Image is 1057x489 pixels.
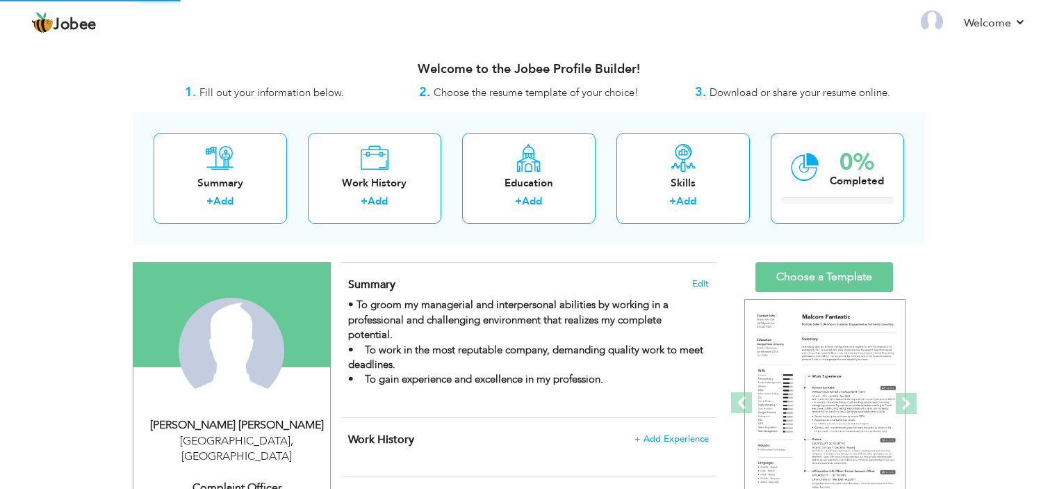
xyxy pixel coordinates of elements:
h4: This helps to show the companies you have worked for. [348,433,708,447]
a: Add [676,194,696,208]
a: Add [213,194,233,208]
div: Education [473,176,584,191]
h4: Adding a summary is a quick and easy way to highlight your experience and interests. [348,278,708,291]
label: + [669,194,676,209]
span: Work History [348,432,414,447]
div: [GEOGRAPHIC_DATA] [GEOGRAPHIC_DATA] [144,433,330,465]
a: Jobee [31,12,97,34]
span: Summary [348,277,395,292]
label: + [515,194,522,209]
strong: 3. [695,83,706,101]
div: Work History [319,176,430,191]
img: jobee.io [31,12,54,34]
label: + [361,194,368,209]
span: Fill out your information below. [199,86,344,99]
span: Jobee [54,17,97,33]
div: [PERSON_NAME] [PERSON_NAME] [144,417,330,433]
strong: 2. [419,83,430,101]
strong: 1. [185,83,196,101]
label: + [206,194,213,209]
h3: Welcome to the Jobee Profile Builder! [133,63,925,77]
div: 0% [830,151,884,174]
img: Profile Img [921,10,943,33]
div: Summary [165,176,276,191]
span: Download or share your resume online. [710,86,890,99]
span: Edit [692,279,709,289]
span: Choose the resume template of your choice! [434,86,639,99]
strong: • To groom my managerial and interpersonal abilities by working in a professional and challenging... [348,298,703,386]
div: Skills [628,176,739,191]
div: Completed [830,174,884,189]
a: Choose a Template [755,262,893,292]
a: Welcome [964,15,1026,31]
span: , [290,433,293,449]
a: Add [368,194,388,208]
span: + Add Experience [634,434,709,444]
img: Noman Naseeb Khan [179,298,284,403]
a: Add [522,194,542,208]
